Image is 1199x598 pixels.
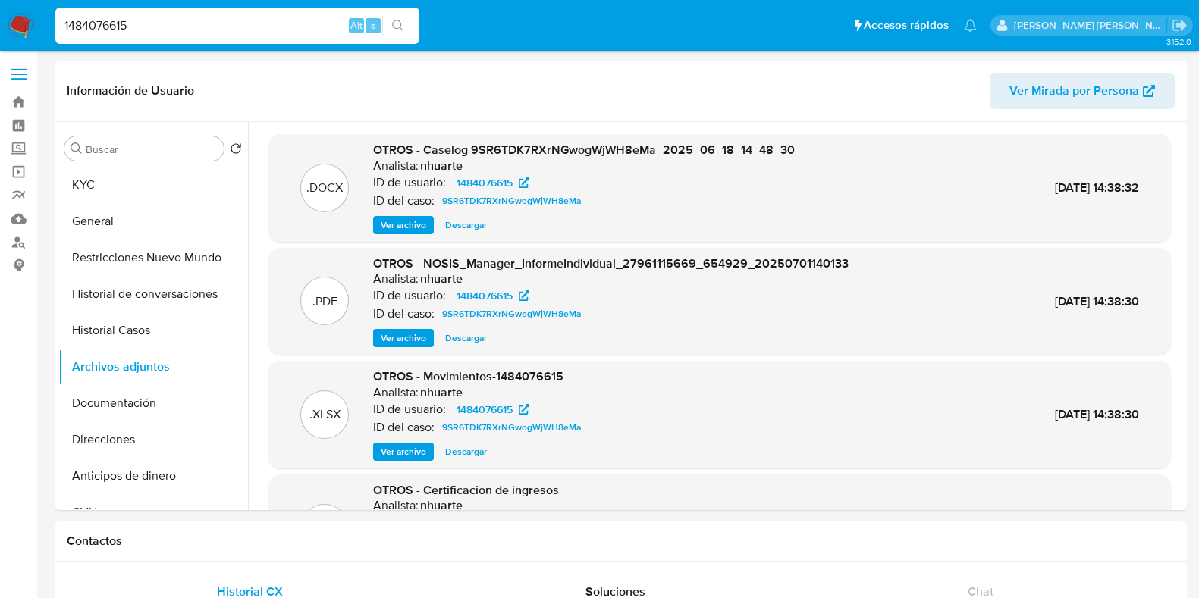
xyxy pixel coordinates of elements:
a: Salir [1172,17,1188,33]
button: Anticipos de dinero [58,458,248,494]
button: General [58,203,248,240]
p: ID del caso: [373,420,435,435]
h1: Información de Usuario [67,83,194,99]
h6: nhuarte [420,158,463,174]
p: ID de usuario: [373,402,446,417]
span: [DATE] 14:38:32 [1055,179,1139,196]
button: Archivos adjuntos [58,349,248,385]
span: OTROS - Caselog 9SR6TDK7RXrNGwogWjWH8eMa_2025_06_18_14_48_30 [373,141,795,158]
a: 9SR6TDK7RXrNGwogWjWH8eMa [436,305,587,323]
button: Direcciones [58,421,248,458]
span: 1484076615 [457,286,513,305]
a: 1484076615 [447,174,538,192]
button: Historial Casos [58,312,248,349]
button: Descargar [438,216,494,234]
p: Analista: [373,385,419,400]
button: Buscar [71,142,83,155]
span: 1484076615 [457,400,513,418]
button: Historial de conversaciones [58,276,248,312]
p: ID del caso: [373,306,435,321]
p: ID de usuario: [373,175,446,190]
span: Ver archivo [381,444,426,459]
h6: nhuarte [420,385,463,400]
p: Analista: [373,498,419,513]
span: s [371,18,375,33]
button: Ver archivo [373,216,434,234]
span: Descargar [445,218,487,233]
p: ID del caso: [373,193,435,208]
p: noelia.huarte@mercadolibre.com [1014,18,1167,33]
span: OTROS - Movimientos-1484076615 [373,368,563,385]
h1: Contactos [67,534,1175,549]
span: 9SR6TDK7RXrNGwogWjWH8eMa [442,192,581,210]
a: Notificaciones [964,19,977,32]
p: ID de usuario: [373,288,446,303]
span: Ver archivo [381,330,426,346]
a: 1484076615 [447,400,538,418]
button: KYC [58,167,248,203]
span: [DATE] 14:38:30 [1055,405,1139,423]
span: [DATE] 14:38:30 [1055,293,1139,310]
span: Descargar [445,330,487,346]
span: OTROS - Certificacion de ingresos [373,481,559,499]
button: Descargar [438,443,494,461]
button: Descargar [438,329,494,347]
span: 9SR6TDK7RXrNGwogWjWH8eMa [442,418,581,437]
a: 1484076615 [447,286,538,305]
a: 9SR6TDK7RXrNGwogWjWH8eMa [436,192,587,210]
span: Descargar [445,444,487,459]
button: CVU [58,494,248,531]
h6: nhuarte [420,498,463,513]
a: 9SR6TDK7RXrNGwogWjWH8eMa [436,418,587,437]
p: Analista: [373,158,419,174]
input: Buscar usuario o caso... [55,16,419,36]
button: Restricciones Nuevo Mundo [58,240,248,276]
p: .XLSX [309,406,341,423]
span: 9SR6TDK7RXrNGwogWjWH8eMa [442,305,581,323]
button: Volver al orden por defecto [230,142,242,159]
span: 1484076615 [457,174,513,192]
span: Alt [350,18,363,33]
button: Ver Mirada por Persona [990,73,1175,109]
button: search-icon [382,15,413,36]
p: Analista: [373,271,419,286]
span: Ver archivo [381,218,426,233]
span: Ver Mirada por Persona [1009,73,1139,109]
p: .PDF [312,293,337,310]
button: Ver archivo [373,329,434,347]
input: Buscar [86,142,218,156]
span: Accesos rápidos [864,17,949,33]
span: OTROS - NOSIS_Manager_InformeIndividual_27961115669_654929_20250701140133 [373,255,849,272]
p: .DOCX [306,180,343,196]
h6: nhuarte [420,271,463,286]
button: Documentación [58,385,248,421]
button: Ver archivo [373,443,434,461]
